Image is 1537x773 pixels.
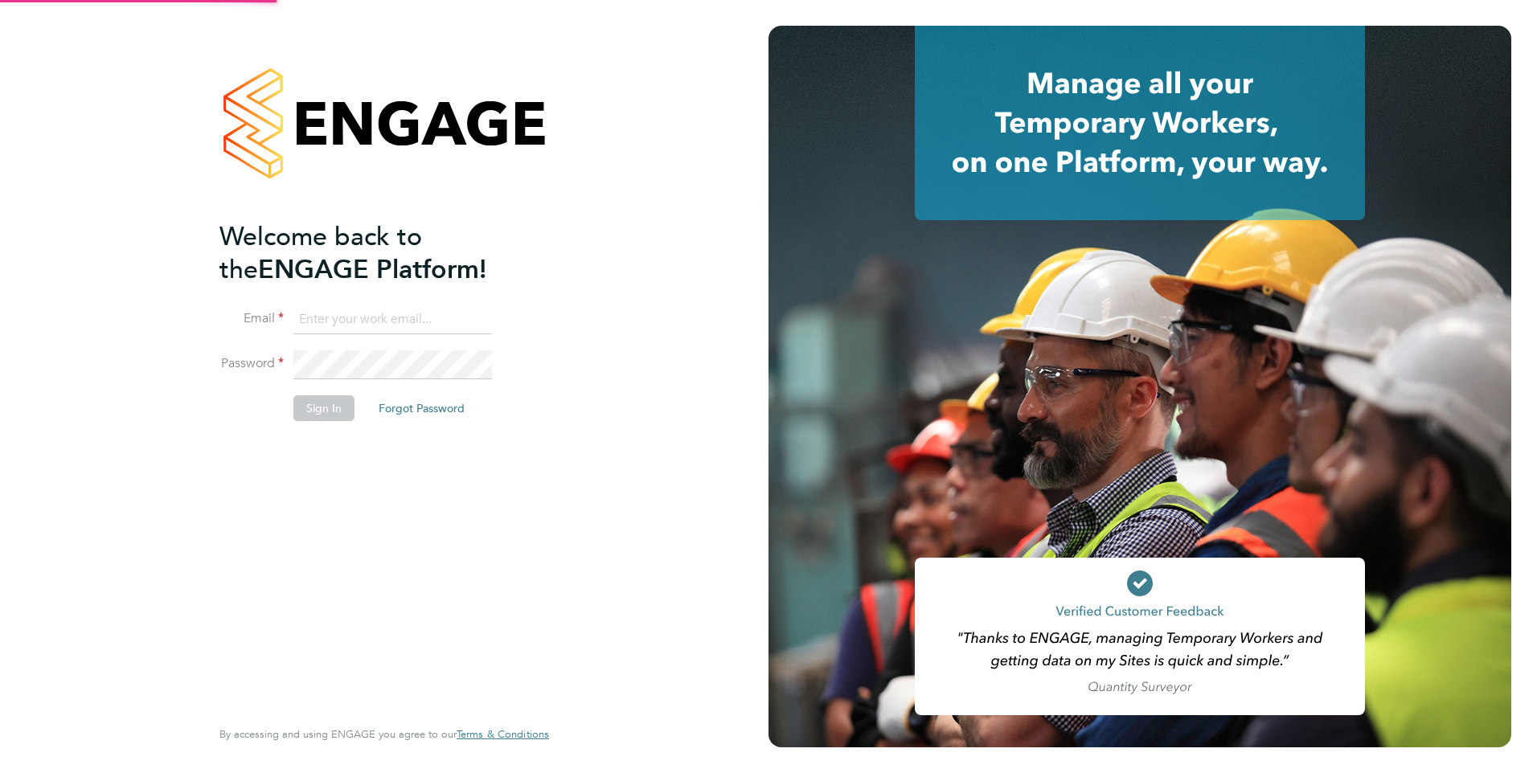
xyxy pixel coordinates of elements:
span: Welcome back to the [219,221,422,285]
a: Terms & Conditions [457,728,549,741]
span: Terms & Conditions [457,727,549,741]
label: Email [219,310,284,327]
input: Enter your work email... [293,305,492,334]
label: Password [219,355,284,372]
span: By accessing and using ENGAGE you agree to our [219,727,549,741]
button: Forgot Password [366,395,477,421]
h2: ENGAGE Platform! [219,220,533,286]
button: Sign In [293,395,355,421]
